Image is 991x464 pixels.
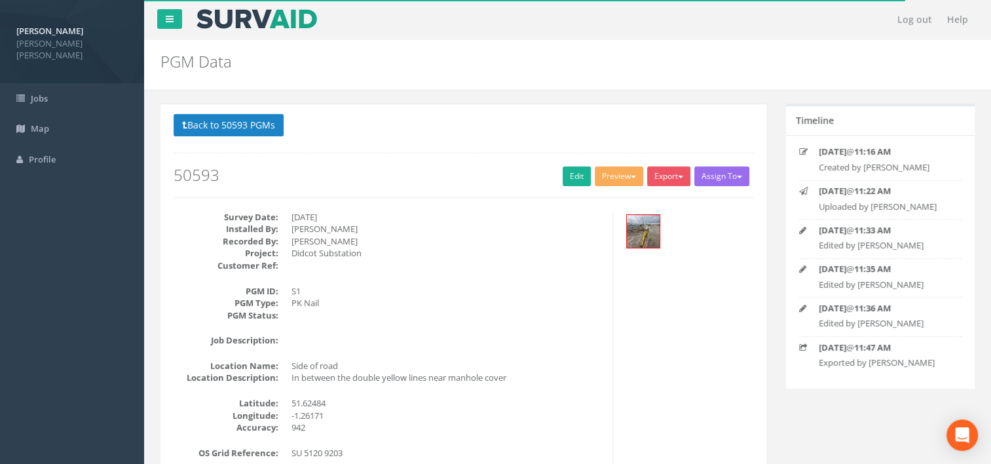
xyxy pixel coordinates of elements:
[291,447,603,459] dd: SU 5120 9203
[291,410,603,422] dd: -1.26171
[647,166,690,186] button: Export
[291,372,603,384] dd: In between the double yellow lines near manhole cover
[819,279,951,291] p: Edited by [PERSON_NAME]
[854,145,891,157] strong: 11:16 AM
[291,235,603,248] dd: [PERSON_NAME]
[819,341,951,354] p: @
[174,372,278,384] dt: Location Description:
[174,447,278,459] dt: OS Grid Reference:
[819,263,846,275] strong: [DATE]
[819,263,951,275] p: @
[819,185,951,197] p: @
[174,235,278,248] dt: Recorded By:
[16,25,83,37] strong: [PERSON_NAME]
[819,224,846,236] strong: [DATE]
[174,211,278,223] dt: Survey Date:
[854,263,891,275] strong: 11:35 AM
[16,37,128,62] span: [PERSON_NAME] [PERSON_NAME]
[291,297,603,309] dd: PK Nail
[174,297,278,309] dt: PGM Type:
[819,185,846,197] strong: [DATE]
[854,185,891,197] strong: 11:22 AM
[819,224,951,237] p: @
[854,224,891,236] strong: 11:33 AM
[291,285,603,298] dd: S1
[819,317,951,330] p: Edited by [PERSON_NAME]
[29,153,56,165] span: Profile
[174,223,278,235] dt: Installed By:
[291,247,603,260] dd: Didcot Substation
[174,410,278,422] dt: Longitude:
[291,360,603,372] dd: Side of road
[819,302,951,315] p: @
[174,247,278,260] dt: Project:
[819,341,846,353] strong: [DATE]
[291,421,603,434] dd: 942
[291,211,603,223] dd: [DATE]
[174,360,278,372] dt: Location Name:
[854,302,891,314] strong: 11:36 AM
[946,419,978,451] div: Open Intercom Messenger
[819,201,951,213] p: Uploaded by [PERSON_NAME]
[819,145,951,158] p: @
[819,239,951,252] p: Edited by [PERSON_NAME]
[174,114,284,136] button: Back to 50593 PGMs
[819,145,846,157] strong: [DATE]
[160,53,836,70] h2: PGM Data
[694,166,749,186] button: Assign To
[174,260,278,272] dt: Customer Ref:
[291,397,603,410] dd: 51.62484
[796,115,834,125] h5: Timeline
[819,302,846,314] strong: [DATE]
[627,215,660,248] img: b9855610-19b0-6dea-2e71-1d4f25804312_13782698-7103-c592-56a8-e2f468bccd24_thumb.jpg
[291,223,603,235] dd: [PERSON_NAME]
[174,285,278,298] dt: PGM ID:
[595,166,643,186] button: Preview
[174,397,278,410] dt: Latitude:
[31,123,49,134] span: Map
[16,22,128,62] a: [PERSON_NAME] [PERSON_NAME] [PERSON_NAME]
[819,161,951,174] p: Created by [PERSON_NAME]
[31,92,48,104] span: Jobs
[174,334,278,347] dt: Job Description:
[174,166,753,184] h2: 50593
[819,357,951,369] p: Exported by [PERSON_NAME]
[854,341,891,353] strong: 11:47 AM
[174,309,278,322] dt: PGM Status:
[174,421,278,434] dt: Accuracy:
[563,166,591,186] a: Edit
